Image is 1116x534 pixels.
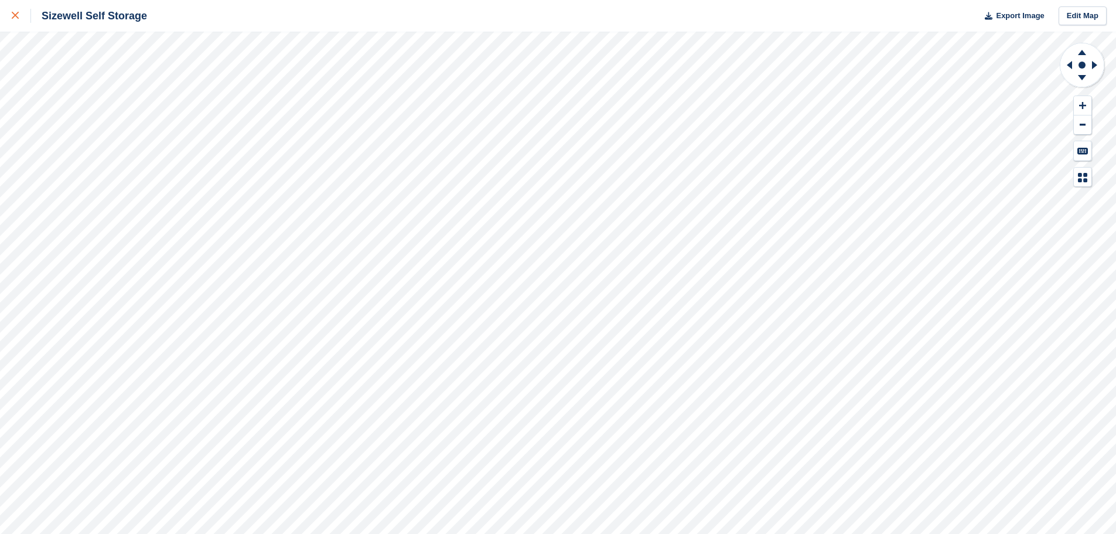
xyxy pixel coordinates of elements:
[1074,168,1091,187] button: Map Legend
[1074,141,1091,161] button: Keyboard Shortcuts
[996,10,1044,22] span: Export Image
[1059,6,1107,26] a: Edit Map
[978,6,1045,26] button: Export Image
[31,9,147,23] div: Sizewell Self Storage
[1074,96,1091,115] button: Zoom In
[1074,115,1091,135] button: Zoom Out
